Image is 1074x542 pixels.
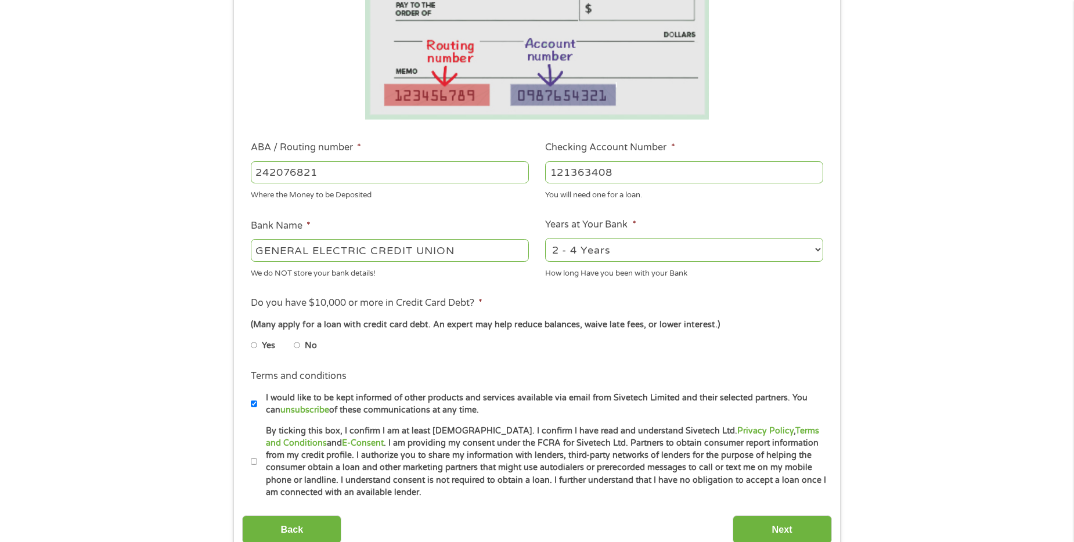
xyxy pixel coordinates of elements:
div: Where the Money to be Deposited [251,186,529,201]
a: unsubscribe [280,405,329,415]
label: I would like to be kept informed of other products and services available via email from Sivetech... [257,392,827,417]
label: No [305,339,317,352]
input: 345634636 [545,161,823,183]
div: (Many apply for a loan with credit card debt. An expert may help reduce balances, waive late fees... [251,319,823,331]
label: Do you have $10,000 or more in Credit Card Debt? [251,297,482,309]
label: Years at Your Bank [545,219,636,231]
label: Terms and conditions [251,370,347,382]
div: We do NOT store your bank details! [251,263,529,279]
label: Yes [262,339,275,352]
input: 263177916 [251,161,529,183]
label: ABA / Routing number [251,142,361,154]
a: Privacy Policy [737,426,794,436]
label: Bank Name [251,220,311,232]
a: Terms and Conditions [266,426,819,448]
div: How long Have you been with your Bank [545,263,823,279]
a: E-Consent [342,438,384,448]
div: You will need one for a loan. [545,186,823,201]
label: Checking Account Number [545,142,675,154]
label: By ticking this box, I confirm I am at least [DEMOGRAPHIC_DATA]. I confirm I have read and unders... [257,425,827,499]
